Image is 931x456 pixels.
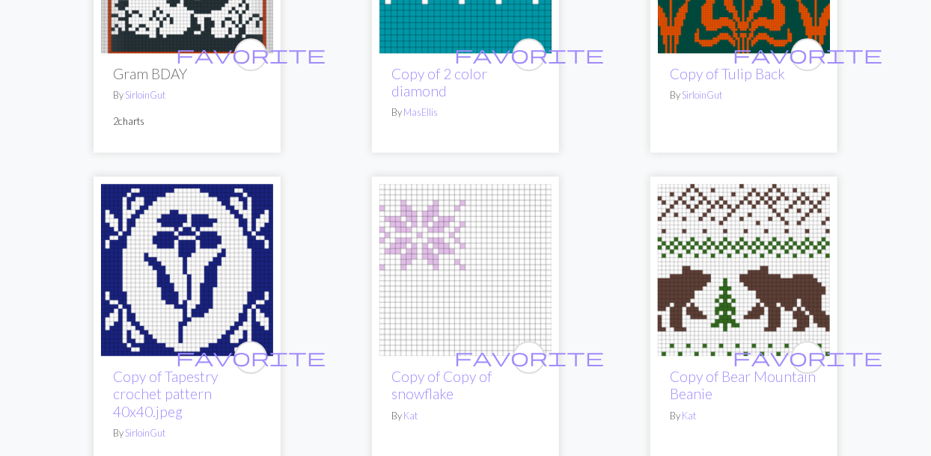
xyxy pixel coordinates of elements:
a: Pretty flower [101,261,273,275]
i: favourite [176,342,326,372]
span: favorite [733,43,882,66]
span: favorite [454,43,604,66]
button: favourite [791,38,824,71]
a: SirloinGut [682,89,722,101]
p: By [113,426,261,440]
a: SirloinGut [125,89,165,101]
p: By [391,409,540,423]
a: SirloinGut [125,427,165,439]
a: Copy of Bear Mountain Beanie [670,368,816,402]
p: By [670,409,818,423]
p: By [113,88,261,102]
button: favourite [234,38,267,71]
span: favorite [176,43,326,66]
button: favourite [234,341,267,374]
a: Copy of Tapestry crochet pattern 40x40.jpeg [113,368,218,419]
a: snowflake [379,261,552,275]
a: Kat [682,410,696,422]
p: By [391,105,540,120]
button: favourite [513,341,546,374]
a: Copy of 2 color diamond [391,65,487,99]
p: By [670,88,818,102]
a: MasEllis [403,106,438,118]
img: snowflake [379,184,552,356]
a: Kat [403,410,418,422]
h2: Gram BDAY [113,65,261,82]
p: 2 charts [113,114,261,129]
a: Copy of Copy of snowflake [391,368,492,402]
i: favourite [454,342,604,372]
i: favourite [176,40,326,70]
span: favorite [733,345,882,369]
span: favorite [454,345,604,369]
i: favourite [454,40,604,70]
a: Copy of Tulip Back [670,65,785,82]
button: favourite [513,38,546,71]
span: favorite [176,345,326,369]
a: Bear Mountain Beanie [658,261,830,275]
img: Pretty flower [101,184,273,356]
button: favourite [791,341,824,374]
i: favourite [733,40,882,70]
i: favourite [733,342,882,372]
img: Bear Mountain Beanie [658,184,830,356]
